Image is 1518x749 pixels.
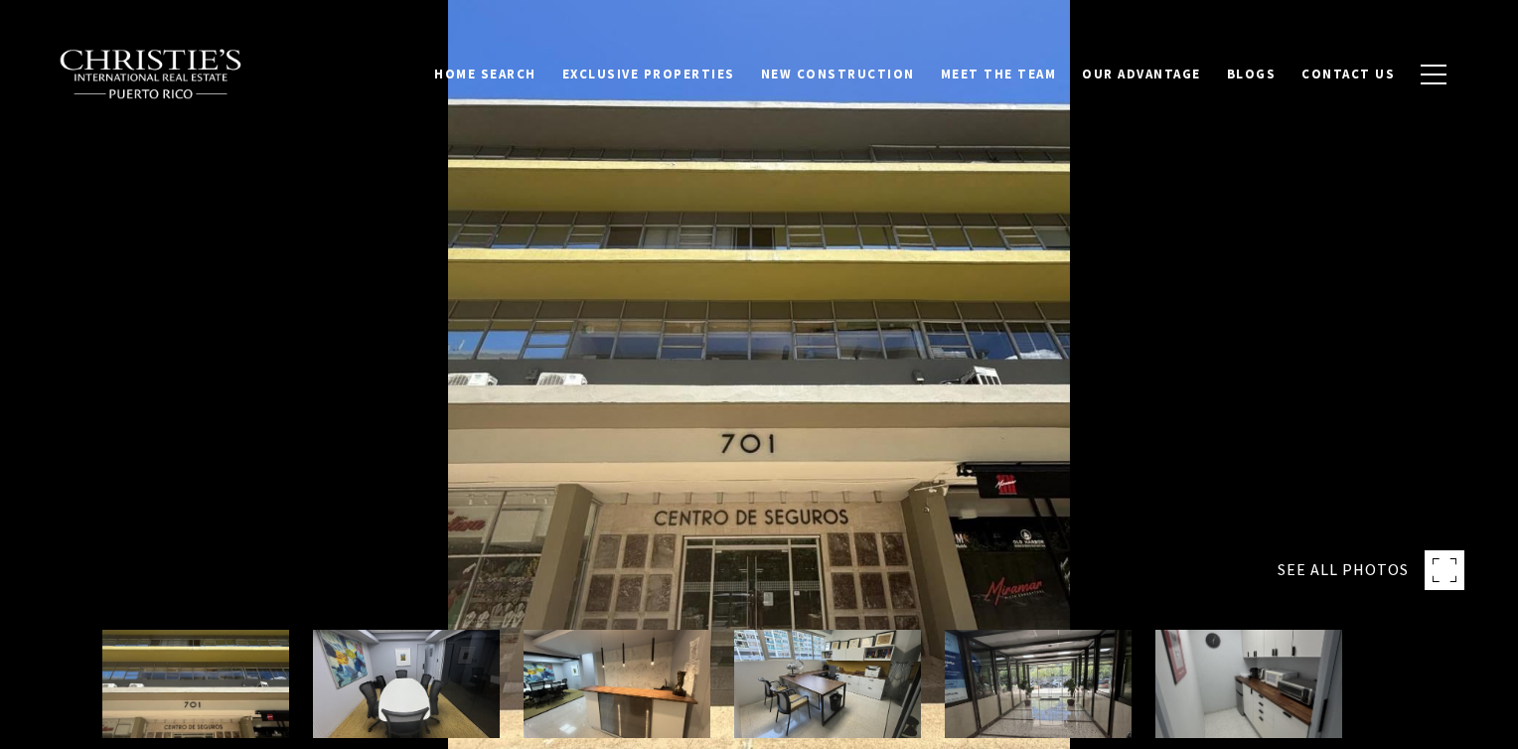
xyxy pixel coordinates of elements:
a: New Construction [748,55,928,92]
span: Exclusive Properties [562,65,735,81]
img: 701 Av. de la Constitución [945,630,1132,738]
a: Our Advantage [1069,55,1214,92]
span: Our Advantage [1082,65,1201,81]
span: SEE ALL PHOTOS [1278,557,1409,583]
a: Meet the Team [928,55,1070,92]
img: Christie's International Real Estate black text logo [59,49,243,100]
img: 701 Av. de la Constitución [734,630,921,738]
img: 701 Av. de la Constitución [524,630,710,738]
span: Contact Us [1301,65,1395,81]
span: New Construction [761,65,915,81]
a: Blogs [1214,55,1290,92]
img: 701 Av. de la Constitución [102,630,289,738]
span: Blogs [1227,65,1277,81]
img: 701 Av. de la Constitución [1155,630,1342,738]
img: 701 Av. de la Constitución [313,630,500,738]
a: Home Search [421,55,549,92]
a: Exclusive Properties [549,55,748,92]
